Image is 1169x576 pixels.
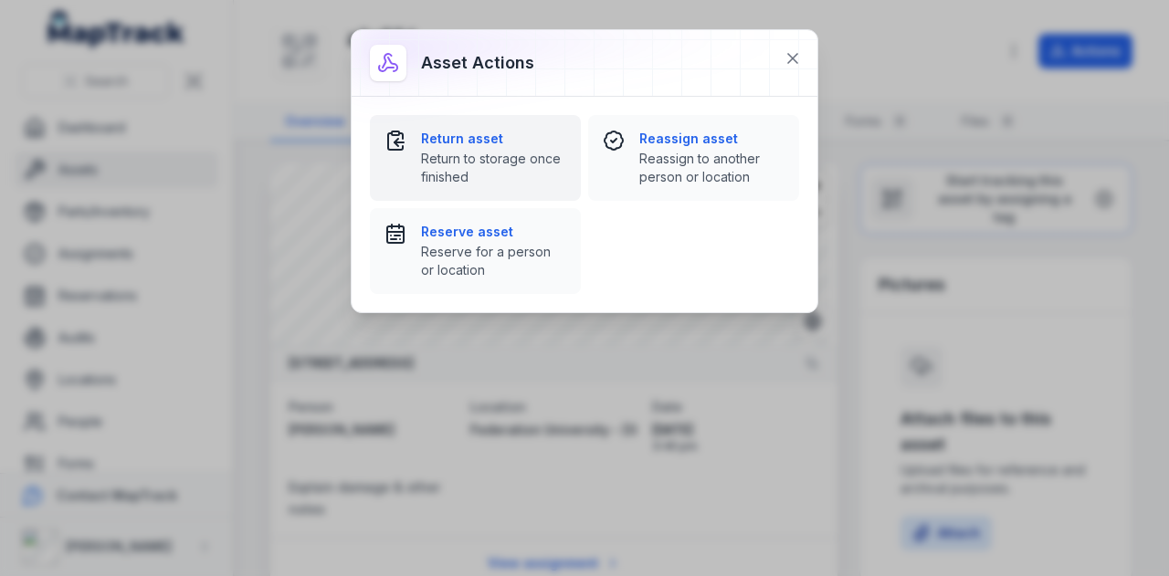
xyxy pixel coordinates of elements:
strong: Reassign asset [639,130,785,148]
span: Reserve for a person or location [421,243,566,279]
button: Reserve assetReserve for a person or location [370,208,581,294]
strong: Reserve asset [421,223,566,241]
h3: Asset actions [421,50,534,76]
button: Return assetReturn to storage once finished [370,115,581,201]
strong: Return asset [421,130,566,148]
span: Return to storage once finished [421,150,566,186]
button: Reassign assetReassign to another person or location [588,115,799,201]
span: Reassign to another person or location [639,150,785,186]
